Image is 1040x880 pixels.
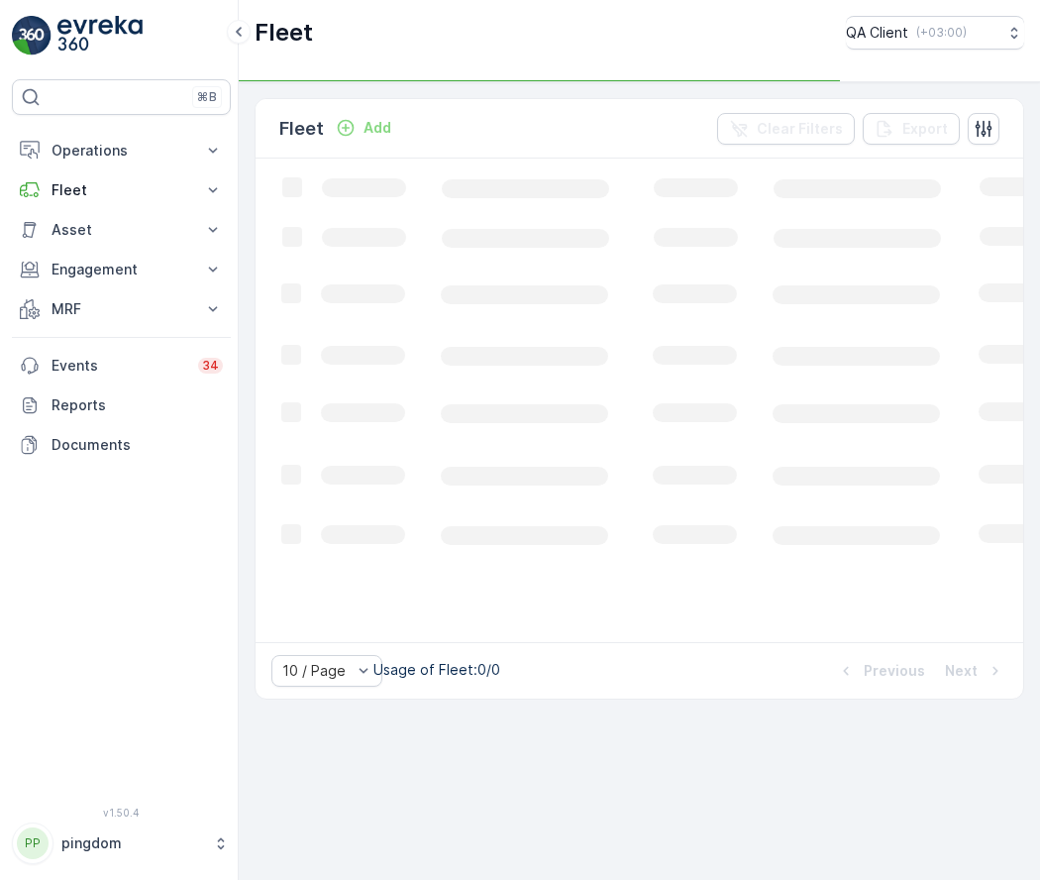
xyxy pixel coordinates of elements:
[12,346,231,385] a: Events34
[717,113,855,145] button: Clear Filters
[52,180,191,200] p: Fleet
[17,827,49,859] div: PP
[279,115,324,143] p: Fleet
[12,170,231,210] button: Fleet
[202,358,219,374] p: 34
[12,385,231,425] a: Reports
[12,807,231,819] span: v 1.50.4
[52,395,223,415] p: Reports
[52,260,191,279] p: Engagement
[12,289,231,329] button: MRF
[373,660,500,680] p: Usage of Fleet : 0/0
[197,89,217,105] p: ⌘B
[255,17,313,49] p: Fleet
[52,299,191,319] p: MRF
[52,435,223,455] p: Documents
[61,833,203,853] p: pingdom
[52,220,191,240] p: Asset
[12,823,231,864] button: PPpingdom
[916,25,967,41] p: ( +03:00 )
[846,23,908,43] p: QA Client
[902,119,948,139] p: Export
[864,661,925,681] p: Previous
[943,659,1007,683] button: Next
[12,250,231,289] button: Engagement
[12,425,231,465] a: Documents
[12,131,231,170] button: Operations
[757,119,843,139] p: Clear Filters
[52,141,191,161] p: Operations
[863,113,960,145] button: Export
[57,16,143,55] img: logo_light-DOdMpM7g.png
[52,356,186,376] p: Events
[12,210,231,250] button: Asset
[846,16,1024,50] button: QA Client(+03:00)
[12,16,52,55] img: logo
[328,116,399,140] button: Add
[834,659,927,683] button: Previous
[364,118,391,138] p: Add
[945,661,978,681] p: Next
